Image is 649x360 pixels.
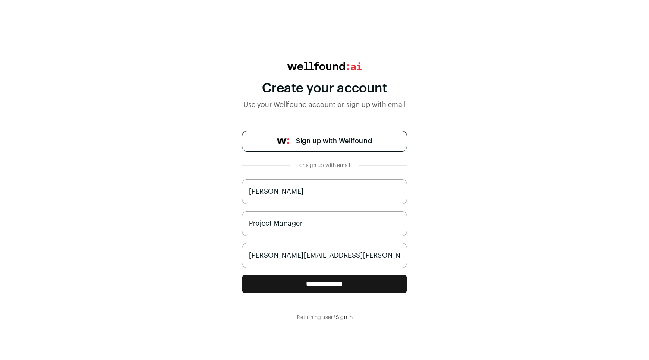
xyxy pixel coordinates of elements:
div: Returning user? [242,314,407,321]
a: Sign in [336,315,353,320]
input: name@work-email.com [242,243,407,268]
div: Create your account [242,81,407,96]
div: Use your Wellfound account or sign up with email [242,100,407,110]
img: wellfound:ai [287,62,362,70]
input: Job Title (i.e. CEO, Recruiter) [242,211,407,236]
img: wellfound-symbol-flush-black-fb3c872781a75f747ccb3a119075da62bfe97bd399995f84a933054e44a575c4.png [277,138,289,144]
input: Jane Smith [242,179,407,204]
div: or sign up with email [297,162,352,169]
a: Sign up with Wellfound [242,131,407,152]
span: Sign up with Wellfound [296,136,372,146]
